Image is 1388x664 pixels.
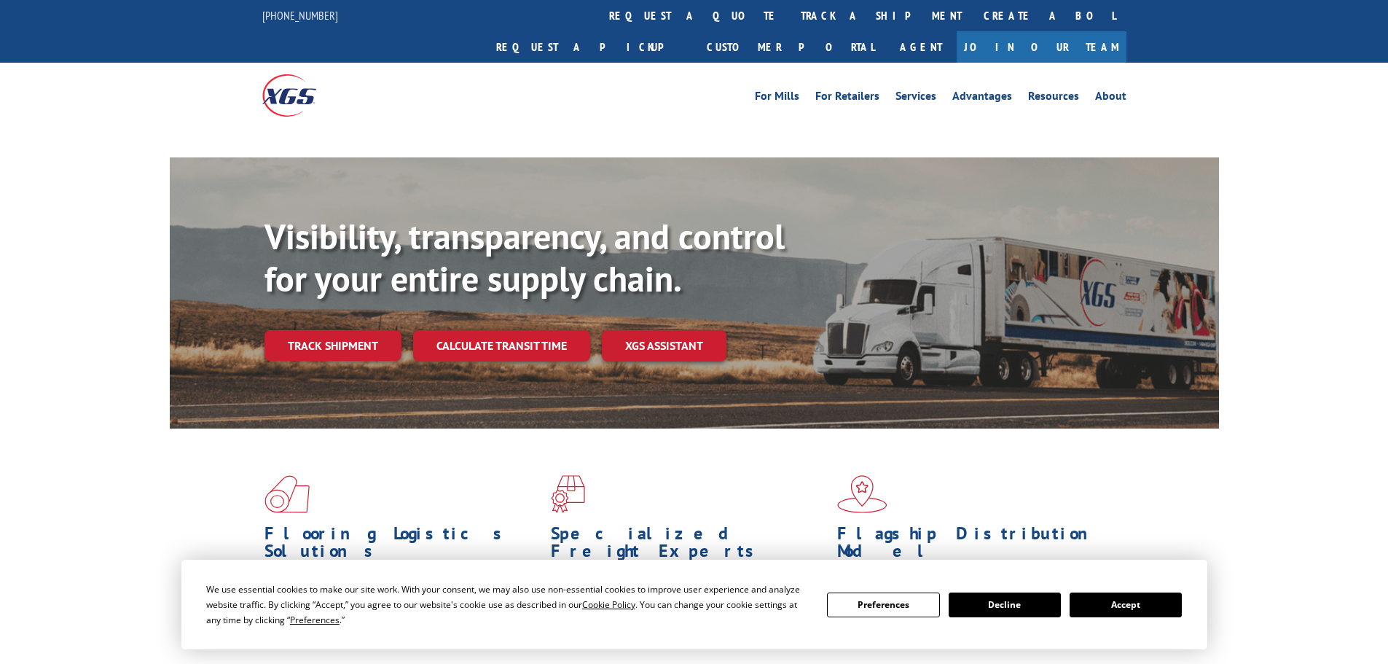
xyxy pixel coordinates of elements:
[582,598,635,611] span: Cookie Policy
[206,582,809,628] div: We use essential cookies to make our site work. With your consent, we may also use non-essential ...
[264,525,540,567] h1: Flooring Logistics Solutions
[895,90,936,106] a: Services
[837,475,887,513] img: xgs-icon-flagship-distribution-model-red
[1070,593,1182,617] button: Accept
[264,330,401,361] a: Track shipment
[485,31,696,63] a: Request a pickup
[551,525,826,567] h1: Specialized Freight Experts
[602,330,726,362] a: XGS ASSISTANT
[885,31,957,63] a: Agent
[957,31,1126,63] a: Join Our Team
[949,593,1061,617] button: Decline
[815,90,879,106] a: For Retailers
[1028,90,1079,106] a: Resources
[262,8,338,23] a: [PHONE_NUMBER]
[1095,90,1126,106] a: About
[827,593,939,617] button: Preferences
[551,475,585,513] img: xgs-icon-focused-on-flooring-red
[264,475,310,513] img: xgs-icon-total-supply-chain-intelligence-red
[952,90,1012,106] a: Advantages
[264,214,785,301] b: Visibility, transparency, and control for your entire supply chain.
[181,560,1207,649] div: Cookie Consent Prompt
[290,614,340,626] span: Preferences
[696,31,885,63] a: Customer Portal
[837,525,1113,567] h1: Flagship Distribution Model
[755,90,799,106] a: For Mills
[413,330,590,362] a: Calculate transit time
